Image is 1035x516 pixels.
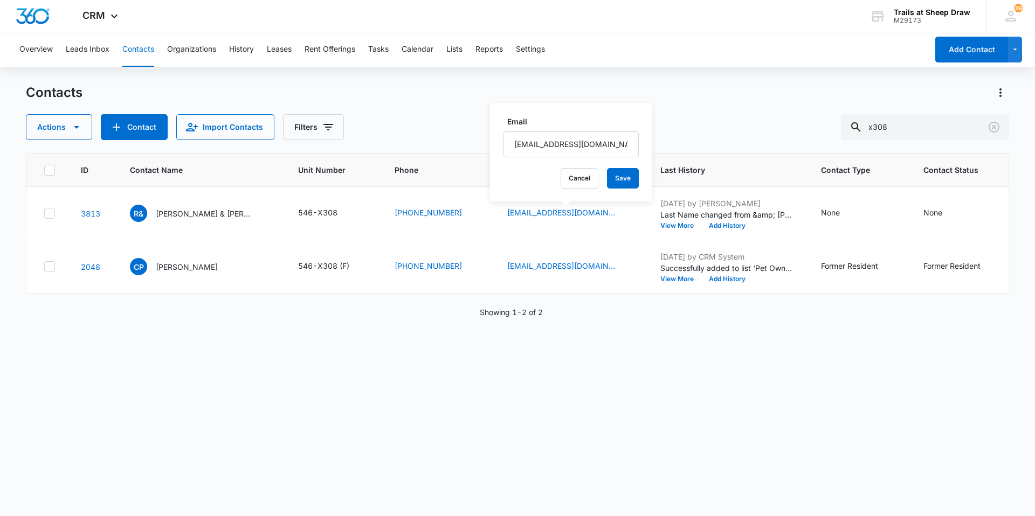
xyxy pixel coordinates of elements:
[480,306,543,318] p: Showing 1-2 of 2
[130,258,147,275] span: CP
[298,260,349,271] div: 546-X308 (F)
[81,164,88,176] span: ID
[167,32,216,67] button: Organizations
[894,17,970,24] div: account id
[267,32,292,67] button: Leases
[305,32,355,67] button: Rent Offerings
[26,85,82,101] h1: Contacts
[607,168,639,189] button: Save
[507,260,615,271] a: [EMAIL_ADDRESS][DOMAIN_NAME]
[660,276,701,282] button: View More
[395,164,466,176] span: Phone
[507,207,634,220] div: Email - ourheavenlyfather777@gmail.com - Select to Edit Field
[1014,4,1023,12] span: 39
[660,198,795,209] p: [DATE] by [PERSON_NAME]
[660,164,779,176] span: Last History
[82,10,105,21] span: CRM
[368,32,389,67] button: Tasks
[923,260,981,271] div: Former Resident
[156,208,253,219] p: [PERSON_NAME] & [PERSON_NAME] & [PERSON_NAME]
[26,114,92,140] button: Actions
[985,118,1003,136] button: Clear
[298,260,369,273] div: Unit Number - 546-X308 (F) - Select to Edit Field
[821,164,882,176] span: Contact Type
[19,32,53,67] button: Overview
[176,114,274,140] button: Import Contacts
[81,262,100,271] a: Navigate to contact details page for Courtney Powell
[156,261,218,273] p: [PERSON_NAME]
[446,32,463,67] button: Lists
[821,260,878,271] div: Former Resident
[395,260,481,273] div: Phone - (719) 251-2986 - Select to Edit Field
[130,205,147,222] span: R&
[66,32,109,67] button: Leads Inbox
[992,84,1009,101] button: Actions
[561,168,598,189] button: Cancel
[395,260,462,271] a: [PHONE_NUMBER]
[395,207,481,220] div: Phone - (970) 803-2033 - Select to Edit Field
[923,260,1000,273] div: Contact Status - Former Resident - Select to Edit Field
[507,260,634,273] div: Email - CKOVTYNOVICH@GMAIL.COM - Select to Edit Field
[701,222,753,229] button: Add History
[130,258,237,275] div: Contact Name - Courtney Powell - Select to Edit Field
[1014,4,1023,12] div: notifications count
[660,222,701,229] button: View More
[923,164,984,176] span: Contact Status
[298,207,357,220] div: Unit Number - 546-X308 - Select to Edit Field
[475,32,503,67] button: Reports
[229,32,254,67] button: History
[660,209,795,220] p: Last Name changed from &amp; [PERSON_NAME] [PERSON_NAME] to &amp; [PERSON_NAME] &amp; [PERSON_NAME].
[507,116,643,127] label: Email
[660,251,795,262] p: [DATE] by CRM System
[660,262,795,274] p: Successfully added to list 'Pet Owners'.
[81,209,100,218] a: Navigate to contact details page for Roberto & Victoria Trevino & Joel Rodriguez
[503,131,639,157] input: Email
[821,260,898,273] div: Contact Type - Former Resident - Select to Edit Field
[298,164,369,176] span: Unit Number
[395,207,462,218] a: [PHONE_NUMBER]
[130,205,272,222] div: Contact Name - Roberto & Victoria Trevino & Joel Rodriguez - Select to Edit Field
[821,207,859,220] div: Contact Type - None - Select to Edit Field
[894,8,970,17] div: account name
[923,207,942,218] div: None
[701,276,753,282] button: Add History
[516,32,545,67] button: Settings
[283,114,344,140] button: Filters
[101,114,168,140] button: Add Contact
[402,32,433,67] button: Calendar
[298,207,337,218] div: 546-X308
[507,207,615,218] a: [EMAIL_ADDRESS][DOMAIN_NAME]
[122,32,154,67] button: Contacts
[821,207,840,218] div: None
[935,37,1008,62] button: Add Contact
[130,164,257,176] span: Contact Name
[923,207,962,220] div: Contact Status - None - Select to Edit Field
[841,114,1009,140] input: Search Contacts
